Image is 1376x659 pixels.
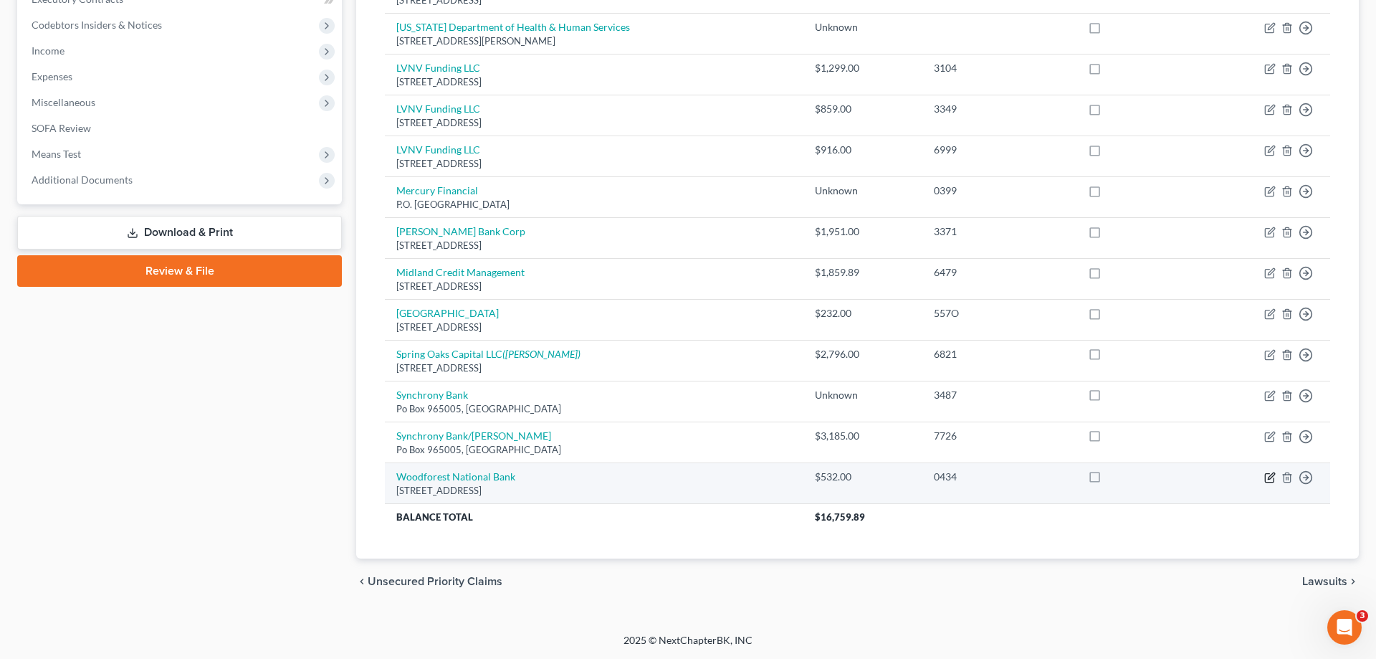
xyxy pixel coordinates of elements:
a: Synchrony Bank [396,389,468,401]
a: Woodforest National Bank [396,470,515,483]
th: Balance Total [385,503,803,529]
div: P.O. [GEOGRAPHIC_DATA] [396,198,792,212]
a: LVNV Funding LLC [396,62,480,74]
i: chevron_left [356,576,368,587]
div: [STREET_ADDRESS] [396,75,792,89]
div: Po Box 965005, [GEOGRAPHIC_DATA] [396,402,792,416]
span: Codebtors Insiders & Notices [32,19,162,31]
a: [GEOGRAPHIC_DATA] [396,307,499,319]
span: SOFA Review [32,122,91,134]
div: $232.00 [815,306,911,321]
a: Midland Credit Management [396,266,525,278]
div: [STREET_ADDRESS] [396,321,792,334]
div: Po Box 965005, [GEOGRAPHIC_DATA] [396,443,792,457]
div: 6999 [934,143,1065,157]
span: 3 [1357,610,1368,622]
i: chevron_right [1347,576,1359,587]
a: LVNV Funding LLC [396,143,480,156]
a: [PERSON_NAME] Bank Corp [396,225,525,237]
span: Income [32,44,64,57]
a: SOFA Review [20,115,342,141]
div: [STREET_ADDRESS] [396,116,792,130]
iframe: Intercom live chat [1327,610,1362,645]
a: LVNV Funding LLC [396,103,480,115]
div: [STREET_ADDRESS][PERSON_NAME] [396,34,792,48]
div: $916.00 [815,143,911,157]
i: ([PERSON_NAME]) [502,348,580,360]
div: 6821 [934,347,1065,361]
div: $1,859.89 [815,265,911,280]
div: [STREET_ADDRESS] [396,239,792,252]
div: Unknown [815,388,911,402]
div: Unknown [815,20,911,34]
div: [STREET_ADDRESS] [396,157,792,171]
div: 2025 © NextChapterBK, INC [279,633,1096,659]
a: Spring Oaks Capital LLC([PERSON_NAME]) [396,348,580,360]
div: $532.00 [815,470,911,484]
span: $16,759.89 [815,511,865,523]
div: [STREET_ADDRESS] [396,484,792,498]
span: Miscellaneous [32,96,95,108]
div: 557O [934,306,1065,321]
div: $859.00 [815,102,911,116]
div: Unknown [815,184,911,198]
a: Download & Print [17,216,342,250]
div: 3487 [934,388,1065,402]
div: 3349 [934,102,1065,116]
span: Means Test [32,148,81,160]
div: $1,951.00 [815,224,911,239]
div: 6479 [934,265,1065,280]
button: chevron_left Unsecured Priority Claims [356,576,502,587]
div: 3371 [934,224,1065,239]
a: [US_STATE] Department of Health & Human Services [396,21,630,33]
a: Synchrony Bank/[PERSON_NAME] [396,430,551,442]
div: 7726 [934,429,1065,443]
span: Lawsuits [1302,576,1347,587]
div: [STREET_ADDRESS] [396,361,792,375]
span: Additional Documents [32,174,133,186]
div: $2,796.00 [815,347,911,361]
div: [STREET_ADDRESS] [396,280,792,293]
a: Review & File [17,255,342,287]
span: Unsecured Priority Claims [368,576,502,587]
div: 0434 [934,470,1065,484]
button: Lawsuits chevron_right [1302,576,1359,587]
span: Expenses [32,70,72,82]
div: 3104 [934,61,1065,75]
div: $3,185.00 [815,429,911,443]
div: $1,299.00 [815,61,911,75]
a: Mercury Financial [396,184,478,196]
div: 0399 [934,184,1065,198]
